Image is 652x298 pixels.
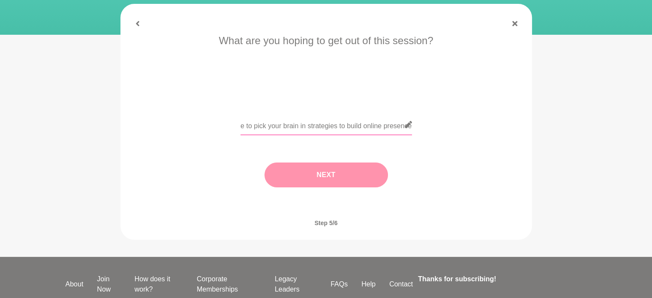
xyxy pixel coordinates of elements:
p: What are you hoping to get out of this session? [132,33,520,48]
h4: Thanks for subscribing! [418,274,581,284]
a: How does it work? [128,274,190,295]
a: FAQs [324,279,355,289]
a: Legacy Leaders [268,274,324,295]
a: About [59,279,90,289]
a: Corporate Memberships [190,274,268,295]
a: Join Now [90,274,127,295]
a: Contact [382,279,420,289]
input: Be as detailed as possible! :) [240,114,412,135]
a: Help [355,279,382,289]
span: Step 5/6 [304,210,348,236]
button: Next [264,163,388,187]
